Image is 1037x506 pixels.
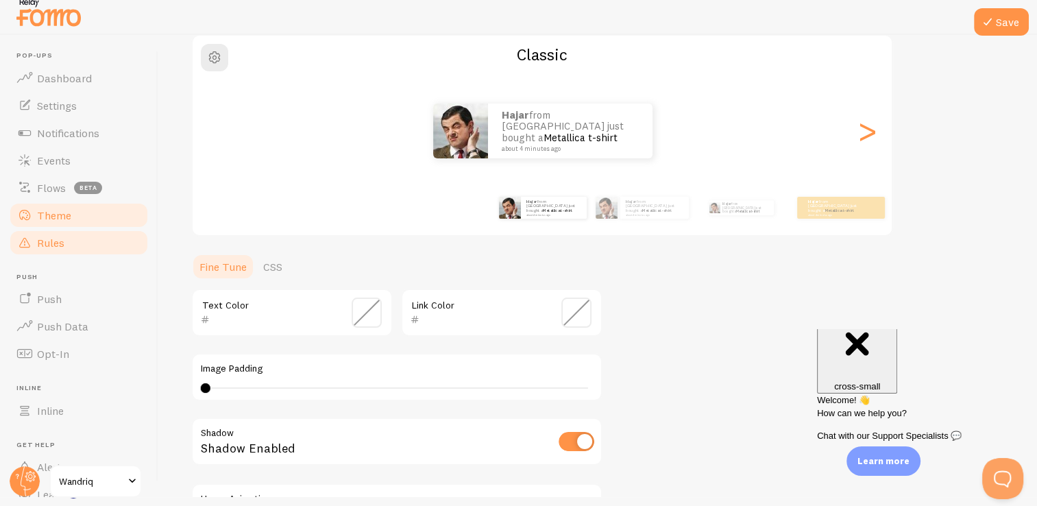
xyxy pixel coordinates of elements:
span: Notifications [37,126,99,140]
a: Fine Tune [191,253,255,280]
iframe: Help Scout Beacon - Open [982,458,1023,499]
p: Learn more [857,455,910,468]
p: from [GEOGRAPHIC_DATA] just bought a [626,199,683,216]
img: Fomo [709,202,720,213]
a: Push Data [8,313,149,340]
strong: Hajar [808,199,819,204]
span: Dashboard [37,71,92,85]
a: Flows beta [8,174,149,202]
span: Inline [16,384,149,393]
a: Rules [8,229,149,256]
p: from [GEOGRAPHIC_DATA] just bought a [502,110,639,152]
a: Notifications [8,119,149,147]
span: Opt-In [37,347,69,361]
a: Metallica t-shirt [642,208,672,213]
span: Get Help [16,441,149,450]
strong: Hajar [722,202,731,206]
span: Flows [37,181,66,195]
p: from [GEOGRAPHIC_DATA] just bought a [722,200,768,215]
a: Push [8,285,149,313]
img: Fomo [433,104,488,158]
label: Image Padding [201,363,593,375]
a: Wandriq [49,465,142,498]
span: Events [37,154,71,167]
a: Theme [8,202,149,229]
span: Rules [37,236,64,250]
small: about 4 minutes ago [526,213,580,216]
a: Dashboard [8,64,149,92]
div: Learn more [846,446,920,476]
small: about 4 minutes ago [808,213,862,216]
a: Settings [8,92,149,119]
a: Events [8,147,149,174]
span: Theme [37,208,71,222]
span: Inline [37,404,64,418]
strong: Hajar [626,199,637,204]
strong: Hajar [502,108,529,121]
a: Alerts [8,453,149,481]
a: Metallica t-shirt [543,208,572,213]
a: Metallica t-shirt [825,208,854,213]
h2: Classic [193,44,892,65]
span: Alerts [37,460,66,474]
button: Save [974,8,1029,36]
strong: Hajar [526,199,537,204]
div: Shadow Enabled [191,418,602,468]
a: Metallica t-shirt [736,209,759,213]
p: from [GEOGRAPHIC_DATA] just bought a [526,199,581,216]
small: about 4 minutes ago [626,213,682,216]
span: beta [74,182,102,194]
span: Push [16,273,149,282]
span: Push [37,292,62,306]
a: CSS [255,253,291,280]
span: Push Data [37,320,88,333]
img: Fomo [499,197,521,219]
a: Inline [8,397,149,424]
div: Next slide [859,82,875,180]
p: from [GEOGRAPHIC_DATA] just bought a [808,199,863,216]
span: Wandriq [59,473,124,490]
a: Metallica t-shirt [544,131,618,144]
span: Pop-ups [16,51,149,60]
a: Opt-In [8,340,149,368]
iframe: Help Scout Beacon - Messages and Notifications [810,329,1031,458]
span: Settings [37,99,77,112]
small: about 4 minutes ago [502,145,635,152]
img: Fomo [596,197,618,219]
